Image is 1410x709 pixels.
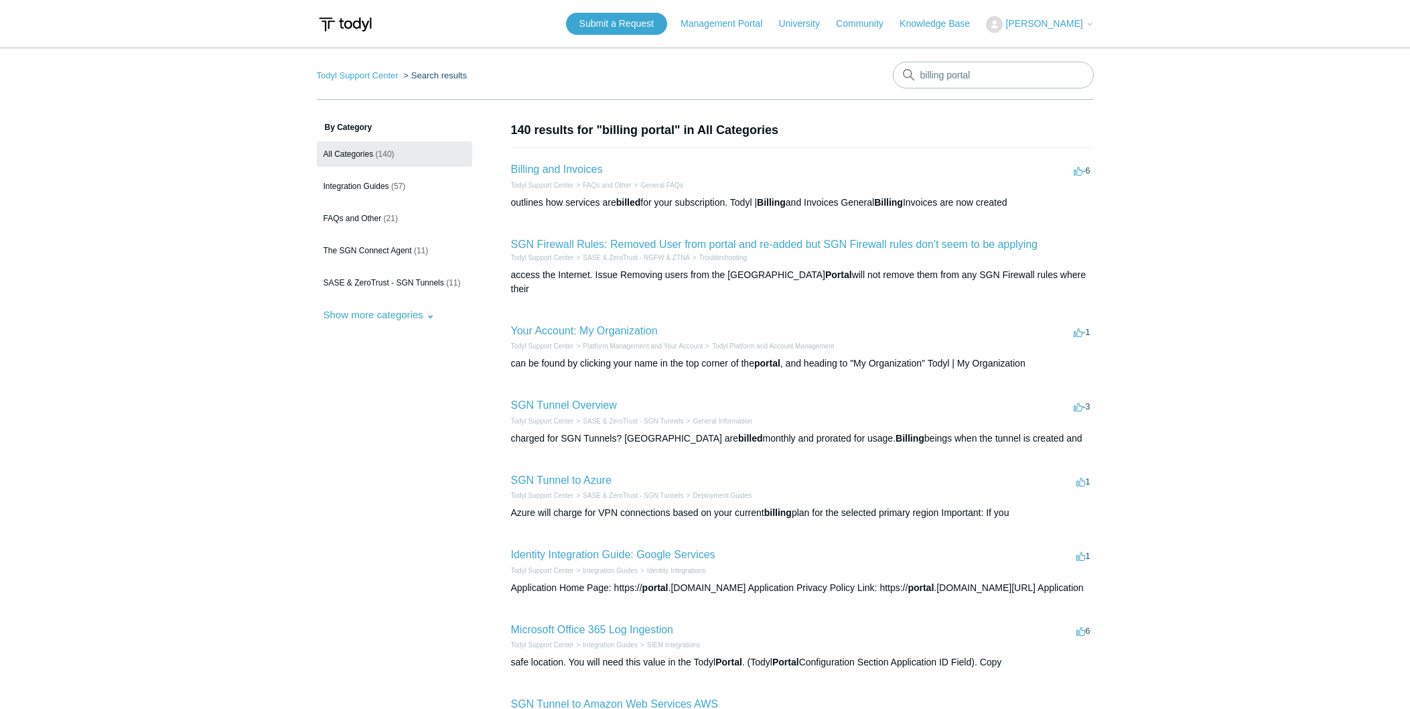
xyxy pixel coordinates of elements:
a: SGN Firewall Rules: Removed User from portal and re-added but SGN Firewall rules don't seem to be... [511,239,1038,250]
span: -6 [1074,166,1090,176]
h3: By Category [317,121,472,133]
a: SIEM Integrations [647,641,700,649]
a: Todyl Platform and Account Management [712,342,834,350]
li: Todyl Support Center [511,566,574,576]
span: (21) [384,214,398,223]
a: Knowledge Base [900,17,983,31]
a: SASE & ZeroTrust - SGN Tunnels (11) [317,270,472,296]
span: The SGN Connect Agent [324,246,412,255]
span: All Categories [324,149,374,159]
li: Platform Management and Your Account [573,341,703,351]
a: Todyl Support Center [511,492,574,499]
li: General Information [684,416,752,426]
a: General Information [693,417,752,425]
li: Todyl Platform and Account Management [703,341,834,351]
span: (57) [391,182,405,191]
span: -3 [1074,401,1090,411]
em: Billing [896,433,924,444]
span: [PERSON_NAME] [1005,18,1082,29]
a: SASE & ZeroTrust - NGFW & ZTNA [583,254,690,261]
li: Todyl Support Center [511,253,574,263]
span: FAQs and Other [324,214,382,223]
a: Todyl Support Center [511,641,574,649]
a: Submit a Request [566,13,667,35]
a: Todyl Support Center [511,417,574,425]
div: Azure will charge for VPN connections based on your current plan for the selected primary region ... [511,506,1094,520]
div: outlines how services are for your subscription. Todyl | and Invoices General Invoices are now cr... [511,196,1094,210]
em: portal [754,358,780,369]
h1: 140 results for "billing portal" in All Categories [511,121,1094,139]
a: Integration Guides [583,567,638,574]
div: Application Home Page: https:// .[DOMAIN_NAME] Application Privacy Policy Link: https:// .[DOMAIN... [511,581,1094,595]
a: Identity Integration Guide: Google Services [511,549,715,560]
li: Todyl Support Center [511,341,574,351]
a: Todyl Support Center [511,182,574,189]
em: Portal [715,657,742,667]
a: SGN Tunnel to Azure [511,474,612,486]
a: Platform Management and Your Account [583,342,703,350]
a: Microsoft Office 365 Log Ingestion [511,624,674,635]
li: General FAQs [632,180,683,190]
a: Integration Guides [583,641,638,649]
li: Search results [401,70,467,80]
li: Integration Guides [573,566,638,576]
em: Portal [772,657,799,667]
a: Billing and Invoices [511,164,603,175]
a: Management Portal [681,17,776,31]
span: SASE & ZeroTrust - SGN Tunnels [324,278,444,287]
img: Todyl Support Center Help Center home page [317,12,374,37]
a: Your Account: My Organization [511,325,658,336]
button: [PERSON_NAME] [986,16,1093,33]
a: SGN Tunnel Overview [511,399,617,411]
li: Deployment Guides [684,491,752,501]
a: Integration Guides (57) [317,174,472,199]
li: Todyl Support Center [511,491,574,501]
a: Todyl Support Center [511,567,574,574]
a: Identity Integrations [647,567,705,574]
span: 6 [1076,626,1090,636]
em: billing [764,507,792,518]
li: Todyl Support Center [511,640,574,650]
a: Todyl Support Center [511,254,574,261]
li: SASE & ZeroTrust - SGN Tunnels [573,416,683,426]
a: SASE & ZeroTrust - SGN Tunnels [583,417,683,425]
em: billed [616,197,641,208]
input: Search [893,62,1094,88]
li: SASE & ZeroTrust - NGFW & ZTNA [573,253,690,263]
div: can be found by clicking your name in the top corner of the , and heading to "My Organization" To... [511,357,1094,371]
a: FAQs and Other (21) [317,206,472,231]
li: Todyl Support Center [511,180,574,190]
a: Community [836,17,897,31]
a: The SGN Connect Agent (11) [317,238,472,263]
span: (140) [376,149,395,159]
a: General FAQs [640,182,683,189]
span: 1 [1076,551,1090,561]
li: Todyl Support Center [317,70,401,80]
em: portal [642,582,668,593]
a: University [778,17,833,31]
a: Todyl Support Center [511,342,574,350]
li: Todyl Support Center [511,416,574,426]
span: (11) [446,278,460,287]
em: Billing [757,197,786,208]
span: (11) [414,246,428,255]
a: Troubleshooting [699,254,747,261]
li: Troubleshooting [690,253,747,263]
em: portal [908,582,934,593]
button: Show more categories [317,302,441,327]
li: Identity Integrations [638,566,705,576]
a: SASE & ZeroTrust - SGN Tunnels [583,492,683,499]
li: SIEM Integrations [638,640,700,650]
em: Portal [825,269,852,280]
em: Billing [874,197,903,208]
span: -1 [1074,327,1090,337]
a: Deployment Guides [693,492,752,499]
a: FAQs and Other [583,182,631,189]
li: SASE & ZeroTrust - SGN Tunnels [573,491,683,501]
li: Integration Guides [573,640,638,650]
li: FAQs and Other [573,180,631,190]
div: access the Internet. Issue Removing users from the [GEOGRAPHIC_DATA] will not remove them from an... [511,268,1094,296]
a: Todyl Support Center [317,70,399,80]
span: 1 [1076,476,1090,487]
div: charged for SGN Tunnels? [GEOGRAPHIC_DATA] are monthly and prorated for usage. beings when the tu... [511,432,1094,446]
